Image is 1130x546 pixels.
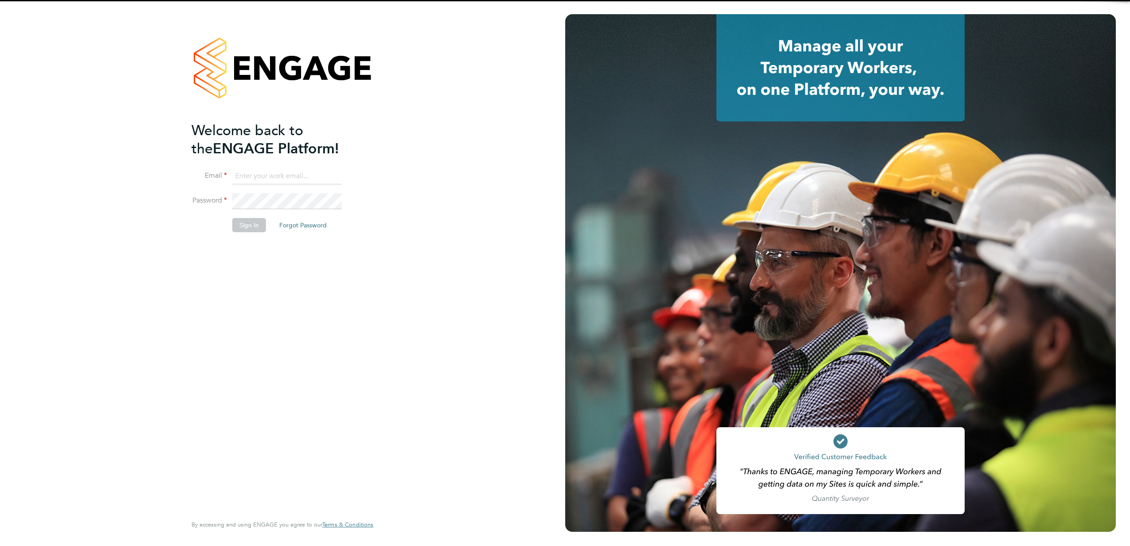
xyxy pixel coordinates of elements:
button: Sign In [232,218,266,232]
h2: ENGAGE Platform! [192,121,364,158]
span: By accessing and using ENGAGE you agree to our [192,521,373,528]
label: Email [192,171,227,180]
input: Enter your work email... [232,168,342,184]
a: Terms & Conditions [322,521,373,528]
span: Welcome back to the [192,122,303,157]
label: Password [192,196,227,205]
button: Forgot Password [272,218,334,232]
